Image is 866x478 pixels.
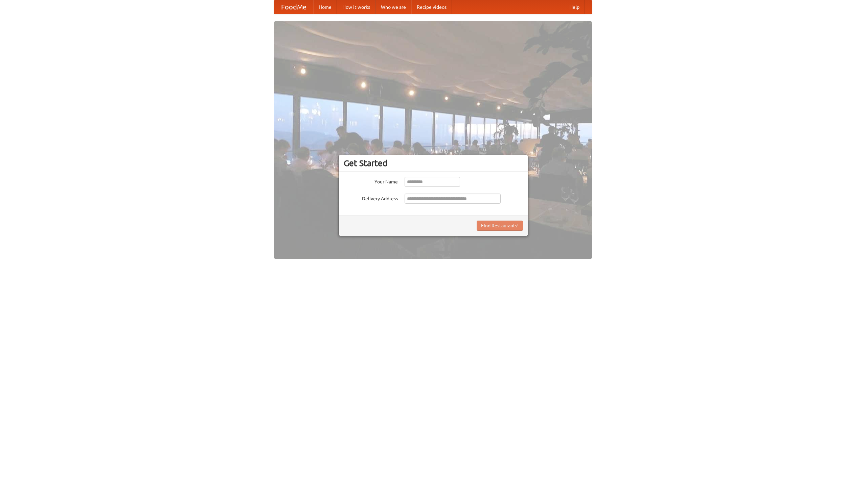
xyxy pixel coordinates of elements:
a: Recipe videos [411,0,452,14]
button: Find Restaurants! [477,221,523,231]
a: Who we are [375,0,411,14]
h3: Get Started [344,158,523,168]
a: How it works [337,0,375,14]
a: Help [564,0,585,14]
a: Home [313,0,337,14]
a: FoodMe [274,0,313,14]
label: Delivery Address [344,194,398,202]
label: Your Name [344,177,398,185]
